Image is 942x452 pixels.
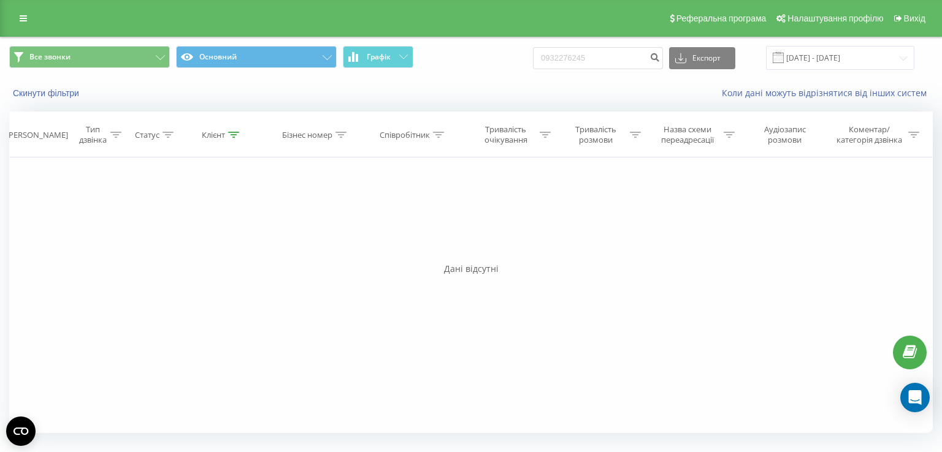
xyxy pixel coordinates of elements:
button: Скинути фільтри [9,88,85,99]
div: Співробітник [380,130,430,140]
div: Статус [135,130,159,140]
button: Все звонки [9,46,170,68]
div: Тип дзвінка [78,124,107,145]
div: Клієнт [202,130,225,140]
div: Бізнес номер [282,130,332,140]
span: Реферальна програма [676,13,767,23]
div: Open Intercom Messenger [900,383,930,412]
div: Дані відсутні [9,263,933,275]
div: Тривалість очікування [475,124,537,145]
button: Експорт [669,47,735,69]
input: Пошук за номером [533,47,663,69]
button: Графік [343,46,413,68]
span: Вихід [904,13,925,23]
a: Коли дані можуть відрізнятися вiд інших систем [722,87,933,99]
div: Назва схеми переадресації [655,124,721,145]
button: Open CMP widget [6,416,36,446]
div: Коментар/категорія дзвінка [833,124,905,145]
span: Все звонки [29,52,71,62]
span: Налаштування профілю [787,13,883,23]
button: Основний [176,46,337,68]
div: Аудіозапис розмови [749,124,821,145]
div: [PERSON_NAME] [6,130,68,140]
div: Тривалість розмови [565,124,627,145]
span: Графік [367,53,391,61]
